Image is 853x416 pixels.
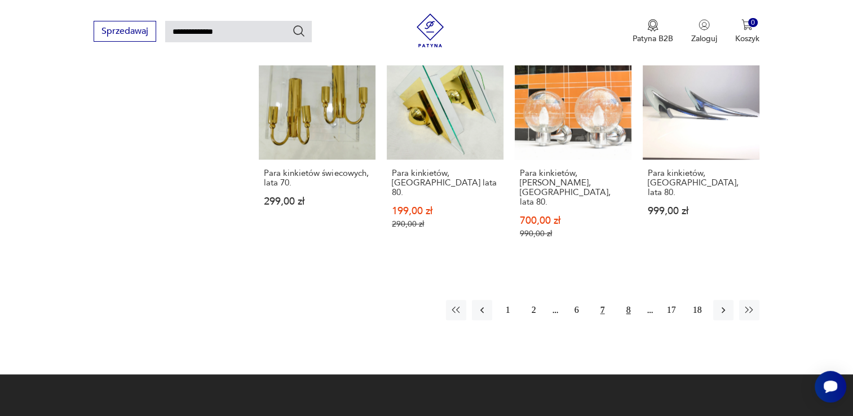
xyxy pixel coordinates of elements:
[691,19,717,44] button: Zaloguj
[735,33,759,44] p: Koszyk
[520,216,626,225] p: 700,00 zł
[691,33,717,44] p: Zaloguj
[259,43,375,260] a: Para kinkietów świecowych, lata 70.Para kinkietów świecowych, lata 70.299,00 zł
[648,169,754,197] h3: Para kinkietów, [GEOGRAPHIC_DATA], lata 80.
[264,169,370,188] h3: Para kinkietów świecowych, lata 70.
[618,300,639,320] button: 8
[524,300,544,320] button: 2
[392,206,498,216] p: 199,00 zł
[515,43,631,260] a: SalePara kinkietów, Karl Lenz, Niemcy, lata 80.Para kinkietów, [PERSON_NAME], [GEOGRAPHIC_DATA], ...
[748,18,758,28] div: 0
[292,24,306,38] button: Szukaj
[498,300,518,320] button: 1
[387,43,503,260] a: SalePara kinkietów, Niemcy lata 80.Para kinkietów, [GEOGRAPHIC_DATA] lata 80.199,00 zł290,00 zł
[735,19,759,44] button: 0Koszyk
[633,19,673,44] button: Patyna B2B
[94,28,156,36] a: Sprzedawaj
[567,300,587,320] button: 6
[94,21,156,42] button: Sprzedawaj
[520,229,626,238] p: 990,00 zł
[687,300,708,320] button: 18
[633,19,673,44] a: Ikona medaluPatyna B2B
[520,169,626,207] h3: Para kinkietów, [PERSON_NAME], [GEOGRAPHIC_DATA], lata 80.
[815,371,846,402] iframe: Smartsupp widget button
[264,197,370,206] p: 299,00 zł
[741,19,753,30] img: Ikona koszyka
[413,14,447,47] img: Patyna - sklep z meblami i dekoracjami vintage
[643,43,759,260] a: Para kinkietów, Niemcy, lata 80.Para kinkietów, [GEOGRAPHIC_DATA], lata 80.999,00 zł
[648,206,754,216] p: 999,00 zł
[392,219,498,229] p: 290,00 zł
[647,19,658,32] img: Ikona medalu
[593,300,613,320] button: 7
[392,169,498,197] h3: Para kinkietów, [GEOGRAPHIC_DATA] lata 80.
[633,33,673,44] p: Patyna B2B
[661,300,682,320] button: 17
[699,19,710,30] img: Ikonka użytkownika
